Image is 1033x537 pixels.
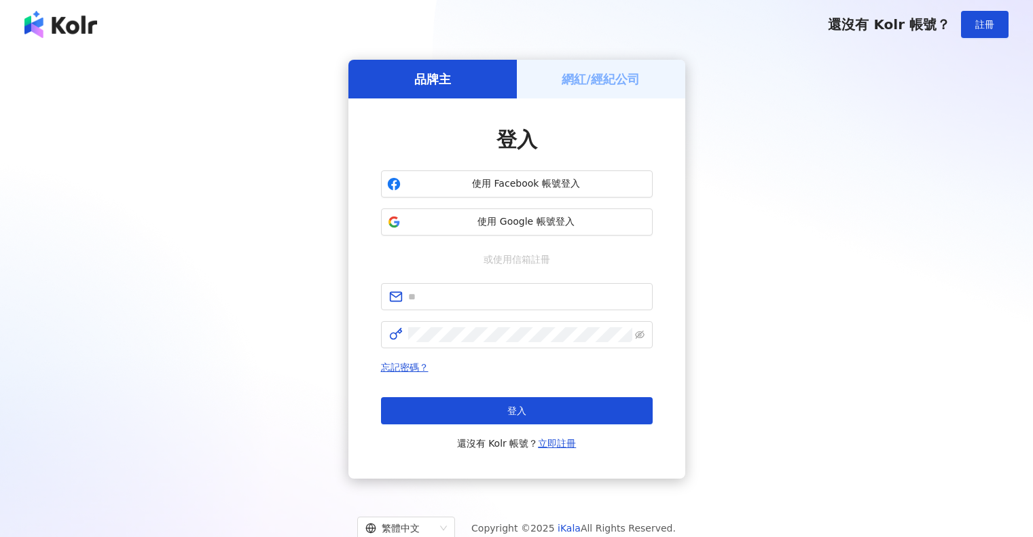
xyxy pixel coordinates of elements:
span: 註冊 [975,19,994,30]
a: 立即註冊 [538,438,576,449]
span: 還沒有 Kolr 帳號？ [457,435,577,451]
h5: 品牌主 [414,71,451,88]
a: iKala [558,523,581,534]
span: 使用 Google 帳號登入 [406,215,647,229]
button: 登入 [381,397,653,424]
a: 忘記密碼？ [381,362,429,373]
span: Copyright © 2025 All Rights Reserved. [471,520,676,536]
h5: 網紅/經紀公司 [562,71,640,88]
span: 登入 [507,405,526,416]
button: 使用 Google 帳號登入 [381,208,653,236]
button: 使用 Facebook 帳號登入 [381,170,653,198]
span: 使用 Facebook 帳號登入 [406,177,647,191]
span: 或使用信箱註冊 [474,252,560,267]
button: 註冊 [961,11,1009,38]
span: eye-invisible [635,330,645,339]
span: 還沒有 Kolr 帳號？ [828,16,950,33]
span: 登入 [496,128,537,151]
img: logo [24,11,97,38]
